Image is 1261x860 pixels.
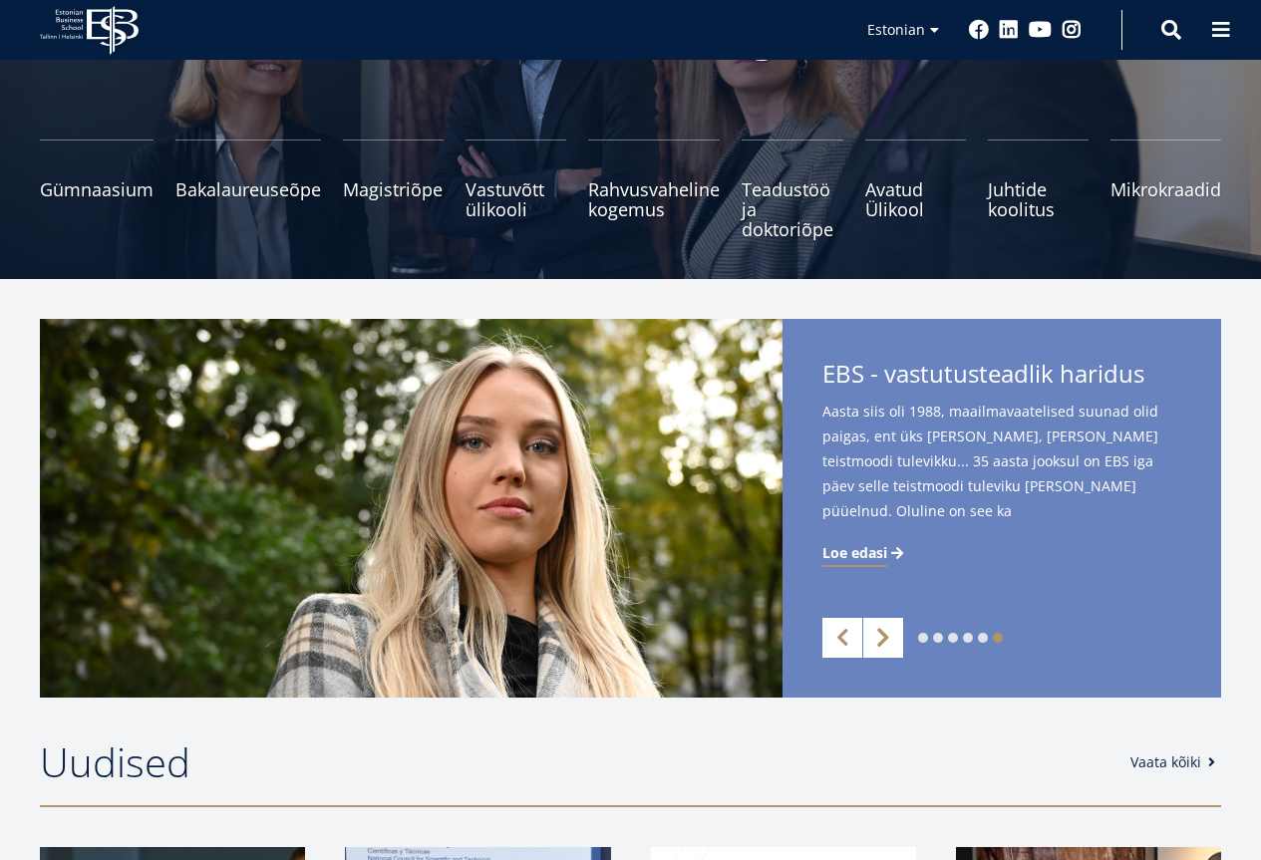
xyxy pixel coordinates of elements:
a: Next [863,618,903,658]
a: 2 [933,633,943,643]
span: Juhtide koolitus [988,179,1089,219]
a: Rahvusvaheline kogemus [588,140,720,239]
a: Magistriõpe [343,140,444,239]
a: Vastuvõtt ülikooli [466,140,566,239]
a: Avatud Ülikool [865,140,966,239]
a: 1 [918,633,928,643]
span: Avatud Ülikool [865,179,966,219]
a: Loe edasi [822,543,907,563]
a: Juhtide koolitus [988,140,1089,239]
span: Magistriõpe [343,179,444,199]
a: Previous [822,618,862,658]
span: - [870,357,878,390]
a: Linkedin [999,20,1019,40]
a: 6 [993,633,1003,643]
a: Bakalaureuseõpe [175,140,321,239]
a: 3 [948,633,958,643]
span: Loe edasi [822,543,887,563]
span: EBS [822,357,864,390]
a: Vaata kõiki [1130,752,1221,772]
a: 5 [978,633,988,643]
a: Teadustöö ja doktoriõpe [742,140,842,239]
a: Youtube [1029,20,1052,40]
a: Gümnaasium [40,140,154,239]
span: haridus [1060,357,1144,390]
span: Vastuvõtt ülikooli [466,179,566,219]
span: Aasta siis oli 1988, maailmavaatelised suunad olid paigas, ent üks [PERSON_NAME], [PERSON_NAME] t... [822,399,1181,555]
a: 4 [963,633,973,643]
span: vastutusteadlik [884,357,1054,390]
span: Rahvusvaheline kogemus [588,179,720,219]
a: Mikrokraadid [1110,140,1221,239]
span: Gümnaasium [40,179,154,199]
img: a [40,319,783,698]
span: Mikrokraadid [1110,179,1221,199]
a: Instagram [1062,20,1082,40]
span: Bakalaureuseõpe [175,179,321,199]
h2: Uudised [40,737,1110,787]
span: Teadustöö ja doktoriõpe [742,179,842,239]
a: Facebook [969,20,989,40]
